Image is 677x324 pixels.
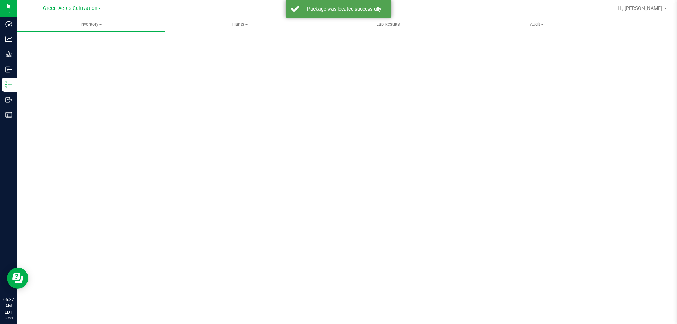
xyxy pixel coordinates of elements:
inline-svg: Grow [5,51,12,58]
inline-svg: Analytics [5,36,12,43]
a: Plants [165,17,314,32]
inline-svg: Outbound [5,96,12,103]
a: Inventory [17,17,165,32]
span: Inventory [17,21,165,27]
span: Lab Results [367,21,409,27]
inline-svg: Inventory [5,81,12,88]
inline-svg: Inbound [5,66,12,73]
span: Hi, [PERSON_NAME]! [618,5,664,11]
inline-svg: Dashboard [5,20,12,27]
span: Plants [166,21,313,27]
p: 05:37 AM EDT [3,297,14,316]
span: Green Acres Cultivation [43,5,97,11]
div: Package was located successfully. [303,5,386,12]
a: Audit [463,17,611,32]
p: 08/21 [3,316,14,321]
span: Audit [463,21,611,27]
a: Lab Results [314,17,462,32]
iframe: Resource center [7,268,28,289]
inline-svg: Reports [5,111,12,118]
